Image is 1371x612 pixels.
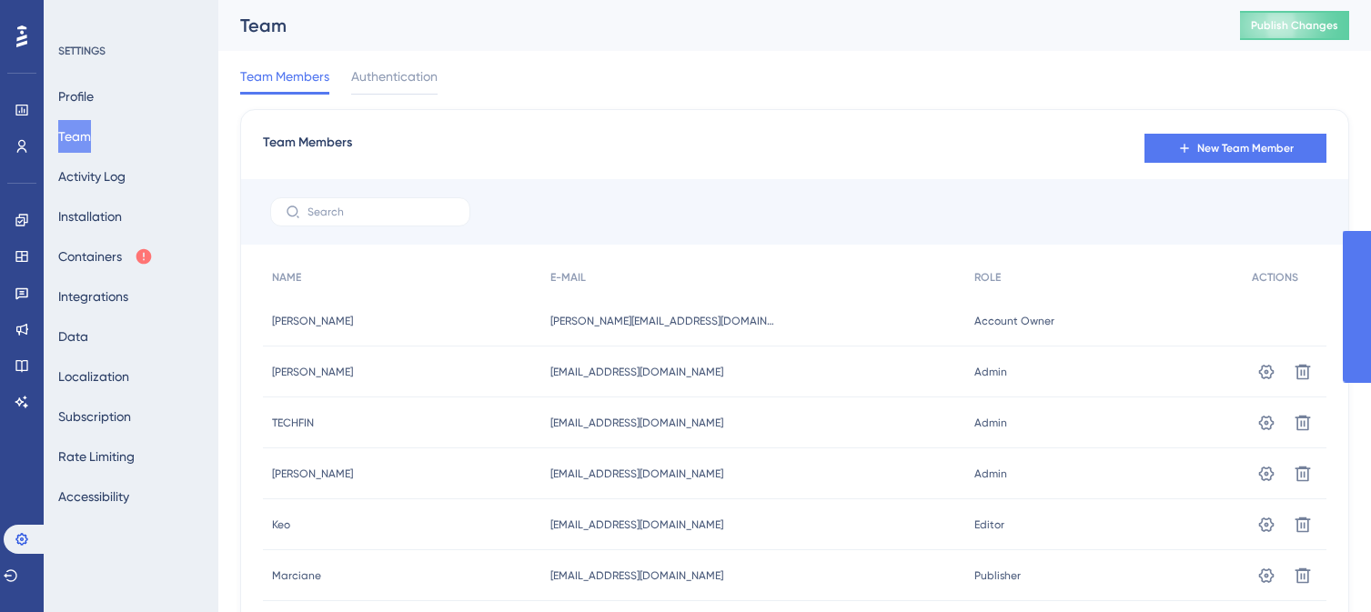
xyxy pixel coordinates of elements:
span: [EMAIL_ADDRESS][DOMAIN_NAME] [550,365,723,379]
input: Search [307,206,455,218]
span: [PERSON_NAME] [272,314,353,328]
span: TECHFIN [272,416,314,430]
button: Profile [58,80,94,113]
button: Rate Limiting [58,440,135,473]
span: Publisher [974,568,1021,583]
button: Localization [58,360,129,393]
span: Publish Changes [1251,18,1338,33]
span: Editor [974,517,1004,532]
span: Admin [974,416,1007,430]
span: [PERSON_NAME][EMAIL_ADDRESS][DOMAIN_NAME] [550,314,778,328]
span: Team Members [240,65,329,87]
span: ACTIONS [1252,270,1298,285]
button: Data [58,320,88,353]
div: SETTINGS [58,44,206,58]
span: [EMAIL_ADDRESS][DOMAIN_NAME] [550,467,723,481]
span: Admin [974,365,1007,379]
button: Containers [58,240,153,273]
span: Team Members [263,132,352,165]
span: Authentication [351,65,438,87]
button: Integrations [58,280,128,313]
button: Installation [58,200,122,233]
span: New Team Member [1197,141,1294,156]
span: [PERSON_NAME] [272,467,353,481]
button: New Team Member [1144,134,1326,163]
span: Marciane [272,568,321,583]
span: [EMAIL_ADDRESS][DOMAIN_NAME] [550,568,723,583]
iframe: UserGuiding AI Assistant Launcher [1295,540,1349,595]
span: NAME [272,270,301,285]
span: [PERSON_NAME] [272,365,353,379]
span: E-MAIL [550,270,586,285]
span: ROLE [974,270,1001,285]
span: [EMAIL_ADDRESS][DOMAIN_NAME] [550,416,723,430]
span: Account Owner [974,314,1054,328]
button: Subscription [58,400,131,433]
span: Keo [272,517,290,532]
span: [EMAIL_ADDRESS][DOMAIN_NAME] [550,517,723,532]
div: Team [240,13,1195,38]
button: Team [58,120,91,153]
button: Accessibility [58,480,129,513]
button: Activity Log [58,160,126,193]
span: Admin [974,467,1007,481]
button: Publish Changes [1240,11,1349,40]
